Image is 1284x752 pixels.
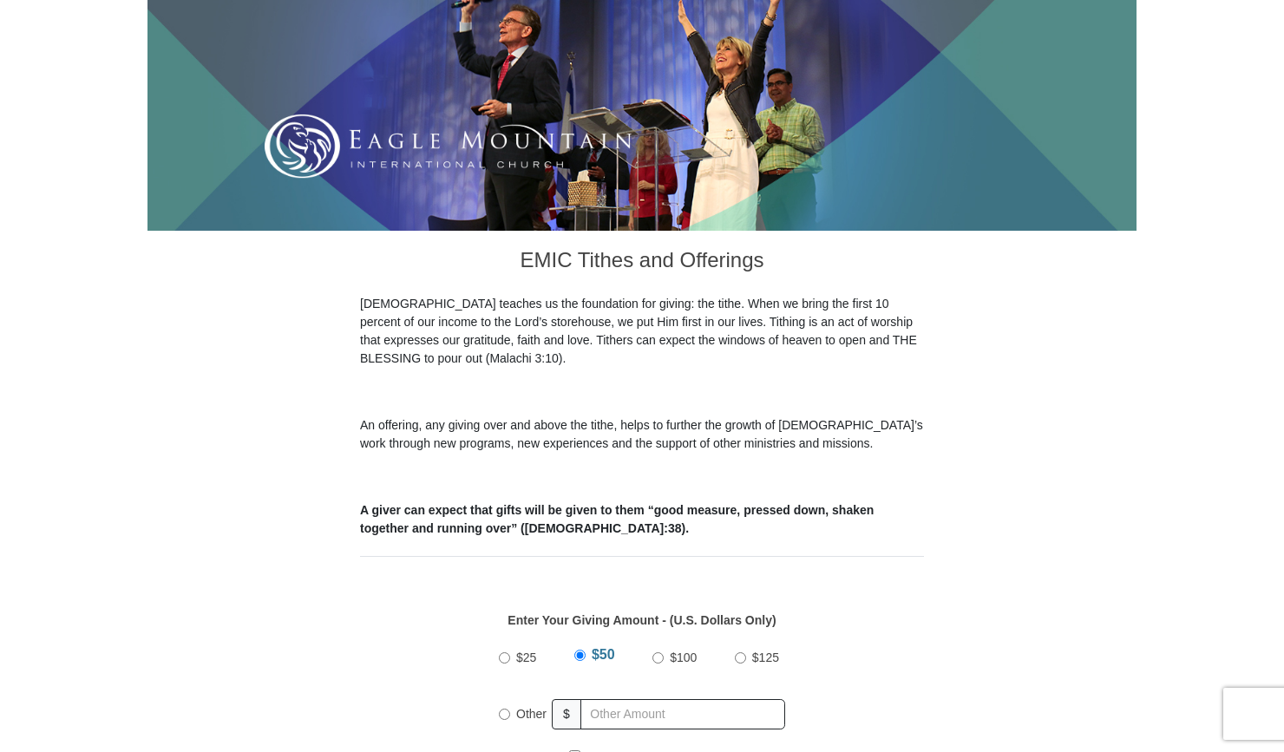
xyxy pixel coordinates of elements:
[516,707,547,721] span: Other
[516,651,536,664] span: $25
[360,231,924,295] h3: EMIC Tithes and Offerings
[580,699,785,729] input: Other Amount
[360,295,924,368] p: [DEMOGRAPHIC_DATA] teaches us the foundation for giving: the tithe. When we bring the first 10 pe...
[508,613,776,627] strong: Enter Your Giving Amount - (U.S. Dollars Only)
[360,416,924,453] p: An offering, any giving over and above the tithe, helps to further the growth of [DEMOGRAPHIC_DAT...
[752,651,779,664] span: $125
[670,651,697,664] span: $100
[552,699,581,729] span: $
[360,503,874,535] b: A giver can expect that gifts will be given to them “good measure, pressed down, shaken together ...
[592,647,615,662] span: $50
